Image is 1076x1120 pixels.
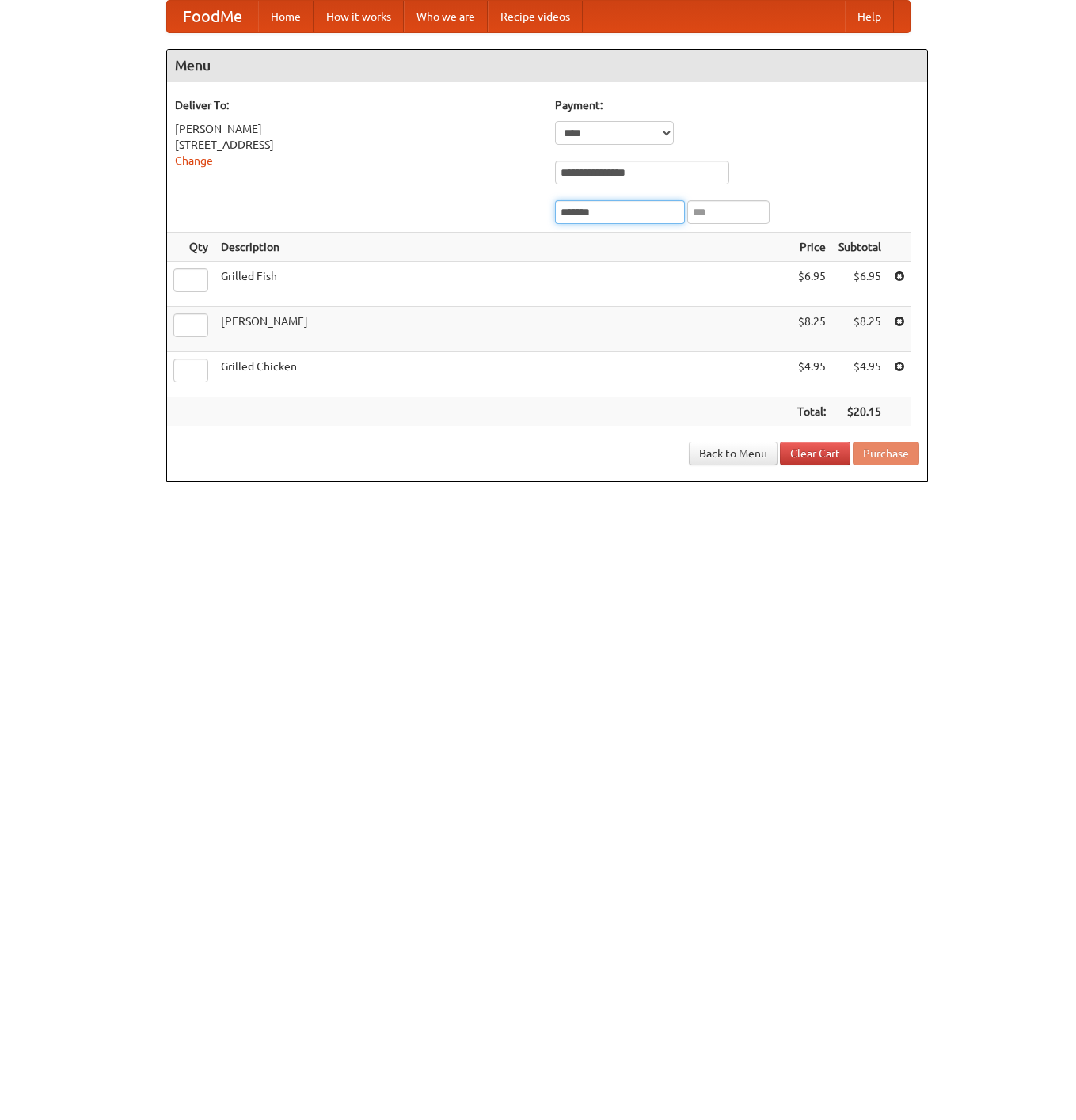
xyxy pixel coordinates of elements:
[845,1,894,32] a: Help
[175,121,539,137] div: [PERSON_NAME]
[832,307,888,352] td: $8.25
[780,442,850,465] a: Clear Cart
[555,97,919,113] h5: Payment:
[832,352,888,397] td: $4.95
[175,137,539,153] div: [STREET_ADDRESS]
[175,97,539,113] h5: Deliver To:
[215,307,791,352] td: [PERSON_NAME]
[167,1,258,32] a: FoodMe
[791,307,832,352] td: $8.25
[853,442,919,465] button: Purchase
[175,154,213,167] a: Change
[215,262,791,307] td: Grilled Fish
[791,262,832,307] td: $6.95
[488,1,583,32] a: Recipe videos
[314,1,404,32] a: How it works
[791,233,832,262] th: Price
[167,233,215,262] th: Qty
[258,1,314,32] a: Home
[832,233,888,262] th: Subtotal
[215,352,791,397] td: Grilled Chicken
[832,397,888,427] th: $20.15
[791,352,832,397] td: $4.95
[832,262,888,307] td: $6.95
[215,233,791,262] th: Description
[791,397,832,427] th: Total:
[404,1,488,32] a: Who we are
[689,442,778,465] a: Back to Menu
[167,50,927,82] h4: Menu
